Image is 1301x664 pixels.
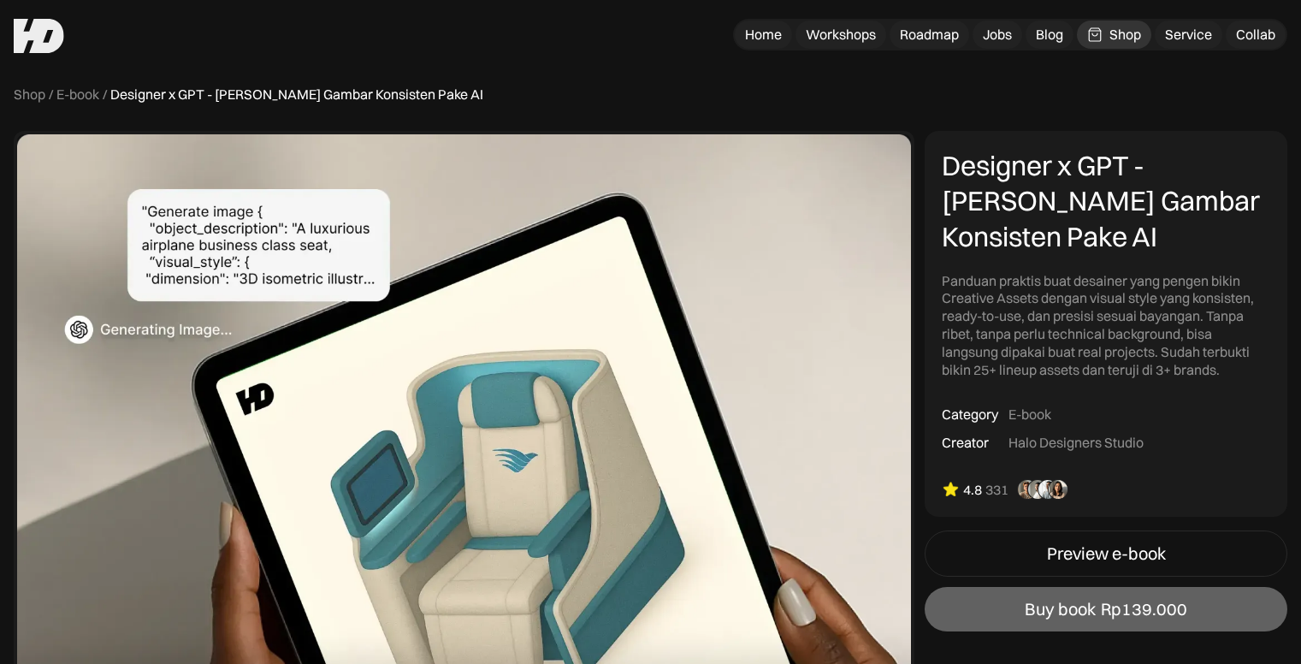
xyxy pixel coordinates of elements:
[925,531,1287,577] a: Preview e-book
[963,481,982,499] div: 4.8
[1008,406,1051,424] div: E-book
[942,272,1270,379] div: Panduan praktis buat desainer yang pengen bikin Creative Assets dengan visual style yang konsiste...
[1109,26,1141,44] div: Shop
[735,21,792,49] a: Home
[942,434,989,452] div: Creator
[1236,26,1275,44] div: Collab
[983,26,1012,44] div: Jobs
[1026,21,1073,49] a: Blog
[985,481,1008,499] div: 331
[1165,26,1212,44] div: Service
[1025,599,1096,620] div: Buy book
[1155,21,1222,49] a: Service
[942,148,1270,255] div: Designer x GPT - [PERSON_NAME] Gambar Konsisten Pake AI
[1101,599,1187,620] div: Rp139.000
[110,86,483,104] div: Designer x GPT - [PERSON_NAME] Gambar Konsisten Pake AI
[49,86,53,104] div: /
[1077,21,1151,49] a: Shop
[806,26,876,44] div: Workshops
[56,86,99,104] a: E-book
[973,21,1022,49] a: Jobs
[103,86,107,104] div: /
[925,587,1287,631] a: Buy bookRp139.000
[1047,543,1166,564] div: Preview e-book
[942,406,998,424] div: Category
[900,26,959,44] div: Roadmap
[745,26,782,44] div: Home
[890,21,969,49] a: Roadmap
[1036,26,1063,44] div: Blog
[14,86,45,104] a: Shop
[795,21,886,49] a: Workshops
[1008,434,1144,452] div: Halo Designers Studio
[1226,21,1286,49] a: Collab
